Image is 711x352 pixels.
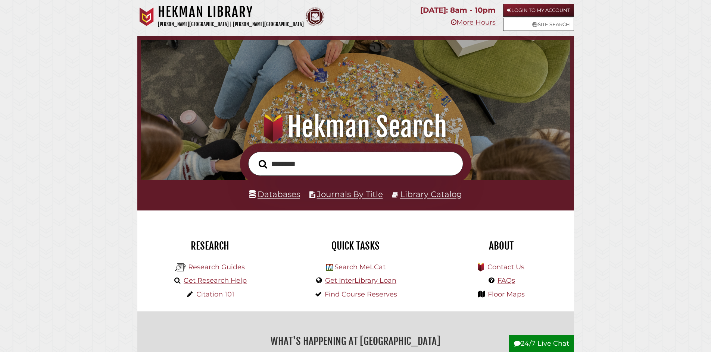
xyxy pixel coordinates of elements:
[306,7,324,26] img: Calvin Theological Seminary
[434,240,568,252] h2: About
[137,7,156,26] img: Calvin University
[420,4,496,17] p: [DATE]: 8am - 10pm
[143,240,277,252] h2: Research
[503,4,574,17] a: Login to My Account
[325,290,397,298] a: Find Course Reserves
[400,189,462,199] a: Library Catalog
[196,290,234,298] a: Citation 101
[158,4,304,20] h1: Hekman Library
[503,18,574,31] a: Site Search
[487,263,524,271] a: Contact Us
[255,158,271,171] button: Search
[152,111,559,143] h1: Hekman Search
[451,18,496,26] a: More Hours
[498,276,515,285] a: FAQs
[158,20,304,29] p: [PERSON_NAME][GEOGRAPHIC_DATA] | [PERSON_NAME][GEOGRAPHIC_DATA]
[326,264,333,271] img: Hekman Library Logo
[188,263,245,271] a: Research Guides
[143,333,568,350] h2: What's Happening at [GEOGRAPHIC_DATA]
[325,276,396,285] a: Get InterLibrary Loan
[184,276,247,285] a: Get Research Help
[259,159,267,169] i: Search
[488,290,525,298] a: Floor Maps
[249,189,300,199] a: Databases
[289,240,423,252] h2: Quick Tasks
[175,262,186,273] img: Hekman Library Logo
[334,263,386,271] a: Search MeLCat
[317,189,383,199] a: Journals By Title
